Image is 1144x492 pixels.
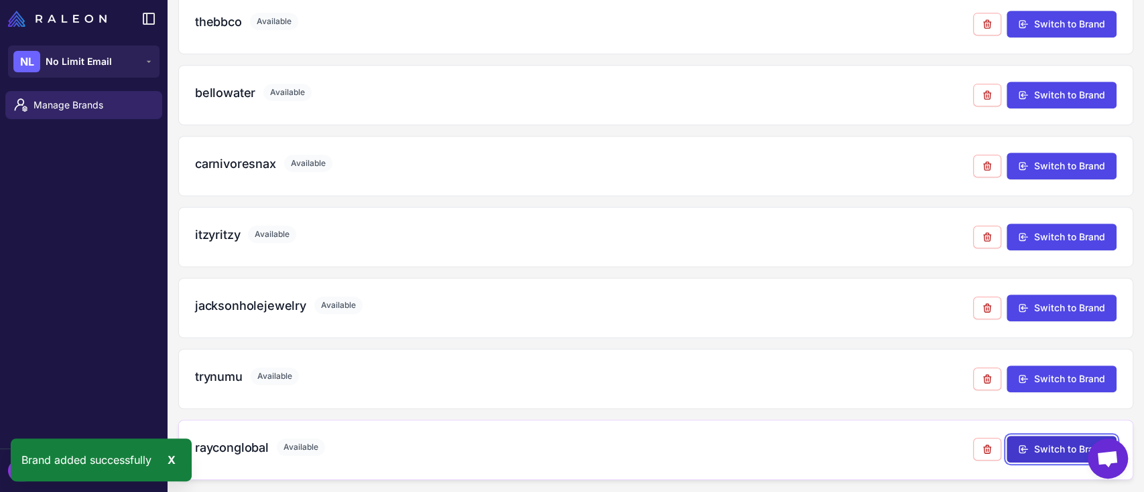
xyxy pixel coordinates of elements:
[1007,224,1117,250] button: Switch to Brand
[263,84,312,101] span: Available
[973,13,1001,35] button: Remove from agency
[8,46,160,78] button: NLNo Limit Email
[195,155,276,173] h3: carnivoresnax
[248,226,296,243] span: Available
[1007,295,1117,321] button: Switch to Brand
[250,13,298,30] span: Available
[973,367,1001,390] button: Remove from agency
[973,226,1001,248] button: Remove from agency
[1007,436,1117,463] button: Switch to Brand
[195,226,240,244] h3: itzyritzy
[195,367,243,386] h3: trynumu
[162,449,181,471] div: X
[277,438,325,456] span: Available
[13,51,40,72] div: NL
[973,155,1001,177] button: Remove from agency
[973,438,1001,461] button: Remove from agency
[34,98,151,112] span: Manage Brands
[5,91,162,119] a: Manage Brands
[46,54,112,69] span: No Limit Email
[1007,153,1117,179] button: Switch to Brand
[1088,438,1128,479] a: Open chat
[11,438,192,481] div: Brand added successfully
[1007,365,1117,392] button: Switch to Brand
[8,11,107,27] img: Raleon Logo
[8,460,35,481] div: KA
[973,297,1001,319] button: Remove from agency
[1007,82,1117,108] button: Switch to Brand
[195,438,269,457] h3: rayconglobal
[1007,11,1117,37] button: Switch to Brand
[314,297,363,314] span: Available
[251,367,299,385] span: Available
[8,11,112,27] a: Raleon Logo
[973,84,1001,106] button: Remove from agency
[195,13,242,31] h3: thebbco
[284,155,332,172] span: Available
[195,84,255,102] h3: bellowater
[195,297,306,315] h3: jacksonholejewelry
